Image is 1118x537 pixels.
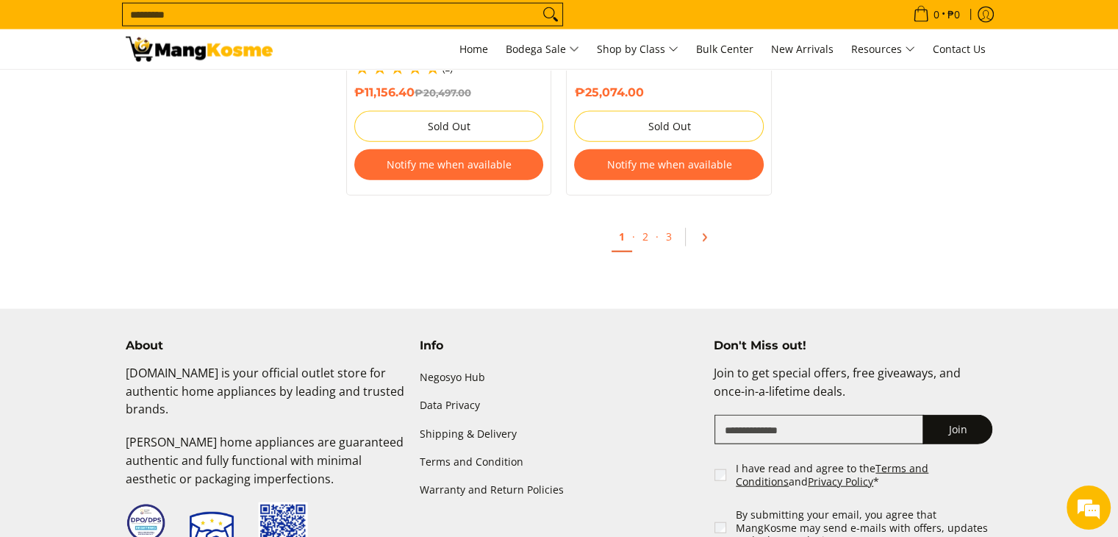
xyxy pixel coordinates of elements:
span: · [656,230,659,243]
del: ₱20,497.00 [415,87,471,99]
a: Shipping & Delivery [420,420,699,448]
span: · [632,230,635,243]
button: Sold Out [574,111,764,142]
a: Contact Us [925,29,993,69]
button: Sold Out [354,111,544,142]
img: Bodega Sale Refrigerator l Mang Kosme: Home Appliances Warehouse Sale [126,37,273,62]
a: Privacy Policy [808,474,873,488]
span: 5.0 / 5.0 based on 2 reviews [354,60,442,77]
a: 3 [659,222,679,251]
p: [DOMAIN_NAME] is your official outlet store for authentic home appliances by leading and trusted ... [126,364,405,433]
span: New Arrivals [771,42,834,56]
ul: Pagination [339,218,1000,265]
h4: About [126,338,405,353]
a: Terms and Condition [420,448,699,476]
a: 1 [612,222,632,252]
button: Search [539,4,562,26]
label: I have read and agree to the and * [736,462,994,488]
a: Shop by Class [590,29,686,69]
span: Bulk Center [696,42,753,56]
a: Warranty and Return Policies [420,476,699,504]
a: Home [452,29,495,69]
textarea: Type your message and hit 'Enter' [7,371,280,422]
a: Resources [844,29,922,69]
p: Join to get special offers, free giveaways, and once-in-a-lifetime deals. [713,364,992,416]
button: Notify me when available [574,149,764,180]
h4: Info [420,338,699,353]
a: New Arrivals [764,29,841,69]
div: Minimize live chat window [241,7,276,43]
h6: ₱11,156.40 [354,85,544,100]
a: Bodega Sale [498,29,587,69]
span: Contact Us [933,42,986,56]
a: 2 [635,222,656,251]
span: (2) [442,64,454,73]
span: 0 [931,10,942,20]
span: Resources [851,40,915,59]
h4: Don't Miss out! [713,338,992,353]
span: Shop by Class [597,40,678,59]
a: Data Privacy [420,392,699,420]
button: Join [922,415,992,444]
a: Bulk Center [689,29,761,69]
p: [PERSON_NAME] home appliances are guaranteed authentic and fully functional with minimal aestheti... [126,433,405,502]
span: Home [459,42,488,56]
span: Bodega Sale [506,40,579,59]
a: Negosyo Hub [420,364,699,392]
span: We're online! [85,170,203,319]
nav: Main Menu [287,29,993,69]
span: • [909,7,964,23]
button: Notify me when available [354,149,544,180]
span: ₱0 [945,10,962,20]
a: Terms and Conditions [736,461,928,488]
h6: ₱25,074.00 [574,85,764,100]
div: Chat with us now [76,82,247,102]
